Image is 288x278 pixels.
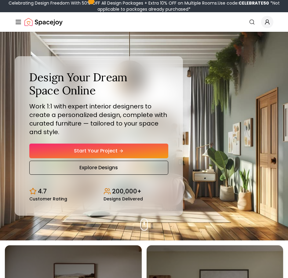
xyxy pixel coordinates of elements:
a: Explore Designs [29,161,168,175]
div: Design stats [29,182,168,201]
a: Spacejoy [24,16,63,28]
p: 200,000+ [112,187,141,196]
h1: Design Your Dream Space Online [29,71,168,97]
small: Customer Rating [29,197,67,201]
p: 4.7 [38,187,47,196]
nav: Global [15,12,273,32]
a: Start Your Project [29,144,168,158]
img: Spacejoy Logo [24,16,63,28]
p: Work 1:1 with expert interior designers to create a personalized design, complete with curated fu... [29,102,168,136]
small: Designs Delivered [104,197,143,201]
